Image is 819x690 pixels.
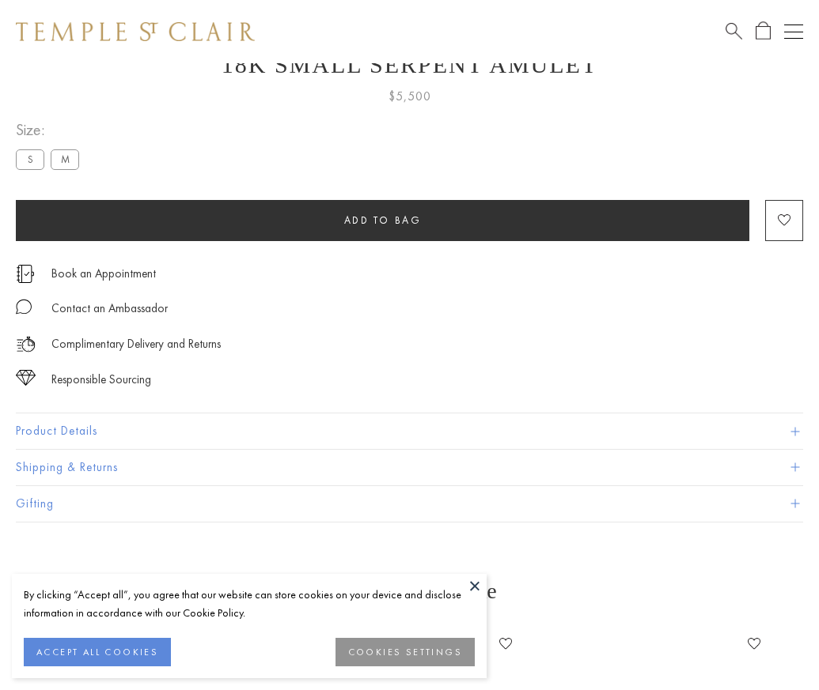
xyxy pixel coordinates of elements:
[16,22,255,41] img: Temple St. Clair
[16,334,36,354] img: icon_delivery.svg
[24,638,171,666] button: ACCEPT ALL COOKIES
[16,265,35,283] img: icon_appointment.svg
[16,486,803,522] button: Gifting
[51,370,151,390] div: Responsible Sourcing
[16,117,85,143] span: Size:
[16,149,44,169] label: S
[16,299,32,315] img: MessageIcon-01_2.svg
[16,450,803,485] button: Shipping & Returns
[51,265,156,282] a: Book an Appointment
[336,638,475,666] button: COOKIES SETTINGS
[16,200,749,241] button: Add to bag
[51,149,79,169] label: M
[16,51,803,78] h1: 18K Small Serpent Amulet
[756,21,771,41] a: Open Shopping Bag
[784,22,803,41] button: Open navigation
[16,413,803,449] button: Product Details
[16,370,36,386] img: icon_sourcing.svg
[51,299,168,319] div: Contact an Ambassador
[24,586,475,622] div: By clicking “Accept all”, you agree that our website can store cookies on your device and disclos...
[344,213,422,227] span: Add to bag
[51,334,221,354] p: Complimentary Delivery and Returns
[389,86,431,107] span: $5,500
[726,21,742,41] a: Search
